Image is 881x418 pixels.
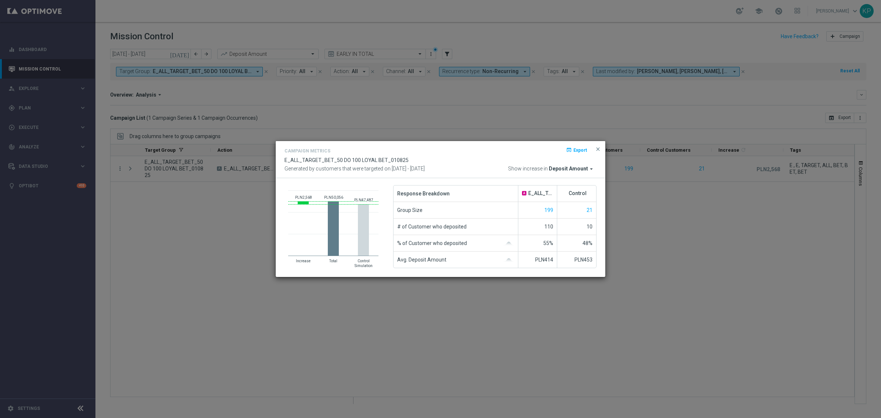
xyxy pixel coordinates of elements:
[587,224,592,230] span: 10
[583,240,592,246] span: 48%
[397,235,467,251] span: % of Customer who deposited
[588,166,595,172] i: arrow_drop_down
[397,252,446,268] span: Avg. Deposit Amount
[549,166,597,172] button: Deposit Amount arrow_drop_down
[574,257,592,263] span: PLN453
[329,259,337,263] text: Total
[503,258,514,262] img: gaussianGrey.svg
[324,195,343,199] text: PLN50,056
[543,240,553,246] span: 55%
[535,257,553,263] span: PLN414
[528,190,553,197] span: E_ALL_TARGET_BET_50 DO 100 LOYAL BET_010825
[296,259,311,263] text: Increase
[284,148,330,154] h4: Campaign Metrics
[522,191,526,195] span: A
[587,207,592,213] span: Show unique customers
[397,185,450,202] span: Response Breakdown
[284,166,391,172] span: Generated by customers that were targeted on
[397,202,423,218] span: Group Size
[355,259,373,268] text: Control Simulation
[573,147,587,152] span: Export
[392,166,425,172] span: [DATE] - [DATE]
[566,147,572,153] i: open_in_browser
[508,166,548,172] span: Show increase in
[354,198,373,202] text: PLN47,487
[565,145,588,154] button: open_in_browser Export
[595,146,601,152] span: close
[503,242,514,245] img: gaussianGrey.svg
[397,219,467,235] span: # of Customer who deposited
[295,195,312,199] text: PLN2,568
[544,207,553,213] span: Show unique customers
[549,166,588,172] span: Deposit Amount
[284,157,409,163] span: E_ALL_TARGET_BET_50 DO 100 LOYAL BET_010825
[569,190,587,197] span: Control
[544,224,553,230] span: 110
